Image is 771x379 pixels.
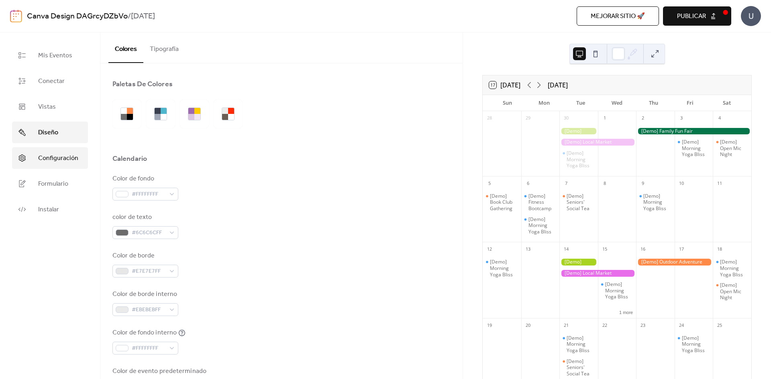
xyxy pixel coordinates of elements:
[524,321,532,330] div: 20
[10,10,22,22] img: logo
[132,344,165,353] span: #FFFFFFFF
[715,321,724,330] div: 25
[485,179,494,188] div: 5
[524,245,532,253] div: 13
[112,213,177,222] div: color de texto
[12,45,88,66] a: Mis Eventos
[675,139,713,158] div: [Demo] Morning Yoga Bliss
[591,12,645,21] span: Mejorar sitio 🚀
[112,328,177,338] div: Color de fondo interno
[638,179,647,188] div: 9
[559,193,598,212] div: [Demo] Seniors' Social Tea
[38,102,56,112] span: Vistas
[112,154,147,164] div: Calendario
[528,193,557,212] div: [Demo] Fitness Bootcamp
[559,270,636,277] div: [Demo] Local Market
[567,335,595,354] div: [Demo] Morning Yoga Bliss
[12,122,88,143] a: Diseño
[605,281,633,300] div: [Demo] Morning Yoga Bliss
[643,193,671,212] div: [Demo] Morning Yoga Bliss
[713,139,751,158] div: [Demo] Open Mic Night
[600,245,609,253] div: 15
[485,321,494,330] div: 19
[677,114,686,123] div: 3
[490,259,518,278] div: [Demo] Morning Yoga Bliss
[562,114,571,123] div: 30
[526,95,562,111] div: Mon
[713,282,751,301] div: [Demo] Open Mic Night
[638,114,647,123] div: 2
[490,193,518,212] div: [Demo] Book Club Gathering
[636,259,713,266] div: [Demo] Outdoor Adventure Day
[638,321,647,330] div: 23
[521,193,560,212] div: [Demo] Fitness Bootcamp
[528,216,557,235] div: [Demo] Morning Yoga Bliss
[562,95,599,111] div: Tue
[132,190,165,199] span: #FFFFFFFF
[559,259,598,266] div: [Demo] Gardening Workshop
[132,267,165,276] span: #E7E7E7FF
[38,205,59,215] span: Instalar
[708,95,745,111] div: Sat
[677,179,686,188] div: 10
[521,216,560,235] div: [Demo] Morning Yoga Bliss
[132,305,165,315] span: #EBEBEBFF
[600,321,609,330] div: 22
[682,335,710,354] div: [Demo] Morning Yoga Bliss
[677,12,706,21] span: Publicar
[677,245,686,253] div: 17
[27,9,128,24] a: Canva Design DAGrcyDZbVo
[663,6,731,26] button: Publicar
[675,335,713,354] div: [Demo] Morning Yoga Bliss
[489,95,526,111] div: Sun
[524,114,532,123] div: 29
[128,9,131,24] b: /
[562,245,571,253] div: 14
[12,199,88,220] a: Instalar
[600,114,609,123] div: 1
[485,114,494,123] div: 28
[559,139,636,146] div: [Demo] Local Market
[143,32,185,62] button: Tipografía
[12,147,88,169] a: Configuración
[741,6,761,26] div: U
[112,79,173,89] div: Paletas De Colores
[38,179,68,189] span: Formulario
[599,95,635,111] div: Wed
[636,128,751,135] div: [Demo] Family Fun Fair
[38,51,72,61] span: Mis Eventos
[112,290,177,299] div: Color de borde interno
[559,358,598,377] div: [Demo] Seniors' Social Tea
[567,358,595,377] div: [Demo] Seniors' Social Tea
[559,128,598,135] div: [Demo] Gardening Workshop
[12,70,88,92] a: Conectar
[567,193,595,212] div: [Demo] Seniors' Social Tea
[636,193,675,212] div: [Demo] Morning Yoga Bliss
[562,321,571,330] div: 21
[635,95,672,111] div: Thu
[682,139,710,158] div: [Demo] Morning Yoga Bliss
[12,96,88,118] a: Vistas
[12,173,88,195] a: Formulario
[112,367,206,376] div: Color de evento predeterminado
[720,282,748,301] div: [Demo] Open Mic Night
[715,114,724,123] div: 4
[638,245,647,253] div: 16
[598,281,636,300] div: [Demo] Morning Yoga Bliss
[132,228,165,238] span: #6C6C6CFF
[567,150,595,169] div: [Demo] Morning Yoga Bliss
[524,179,532,188] div: 6
[486,79,523,91] button: 17[DATE]
[485,245,494,253] div: 12
[559,335,598,354] div: [Demo] Morning Yoga Bliss
[577,6,659,26] button: Mejorar sitio 🚀
[715,245,724,253] div: 18
[131,9,155,24] b: [DATE]
[562,179,571,188] div: 7
[112,174,177,184] div: Color de fondo
[616,308,636,315] button: 1 more
[483,193,521,212] div: [Demo] Book Club Gathering
[38,77,65,86] span: Conectar
[108,32,143,63] button: Colores
[548,80,568,90] div: [DATE]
